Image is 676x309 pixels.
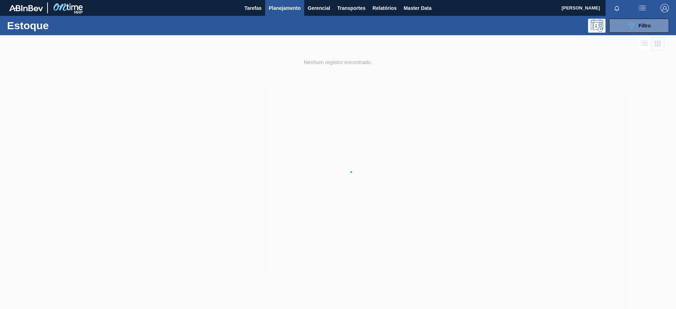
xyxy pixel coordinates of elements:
[588,19,606,33] div: Pogramando: nenhum usuário selecionado
[639,23,651,29] span: Filtro
[638,4,646,12] img: userActions
[9,5,43,11] img: TNhmsLtSVTkK8tSr43FrP2fwEKptu5GPRR3wAAAABJRU5ErkJggg==
[269,4,301,12] span: Planejamento
[609,19,669,33] button: Filtro
[244,4,262,12] span: Tarefas
[7,21,112,30] h1: Estoque
[403,4,431,12] span: Master Data
[337,4,365,12] span: Transportes
[308,4,330,12] span: Gerencial
[661,4,669,12] img: Logout
[373,4,396,12] span: Relatórios
[606,3,628,13] button: Notificações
